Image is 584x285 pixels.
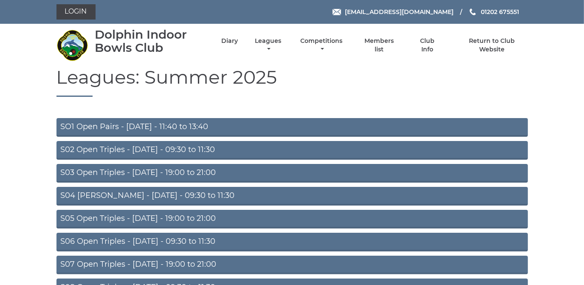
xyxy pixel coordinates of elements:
a: S06 Open Triples - [DATE] - 09:30 to 11:30 [56,233,528,251]
img: Phone us [470,8,476,15]
a: S03 Open Triples - [DATE] - 19:00 to 21:00 [56,164,528,183]
span: [EMAIL_ADDRESS][DOMAIN_NAME] [345,8,454,16]
a: S07 Open Triples - [DATE] - 19:00 to 21:00 [56,256,528,274]
span: 01202 675551 [481,8,519,16]
a: Diary [221,37,238,45]
img: Dolphin Indoor Bowls Club [56,29,88,61]
a: S05 Open Triples - [DATE] - 19:00 to 21:00 [56,210,528,229]
a: Competitions [299,37,345,54]
a: Phone us 01202 675551 [468,7,519,17]
a: Club Info [414,37,441,54]
a: Login [56,4,96,20]
a: Members list [359,37,398,54]
a: S04 [PERSON_NAME] - [DATE] - 09:30 to 11:30 [56,187,528,206]
img: Email [333,9,341,15]
a: Return to Club Website [456,37,528,54]
a: Leagues [253,37,283,54]
a: Email [EMAIL_ADDRESS][DOMAIN_NAME] [333,7,454,17]
a: SO1 Open Pairs - [DATE] - 11:40 to 13:40 [56,118,528,137]
a: S02 Open Triples - [DATE] - 09:30 to 11:30 [56,141,528,160]
h1: Leagues: Summer 2025 [56,67,528,97]
div: Dolphin Indoor Bowls Club [95,28,206,54]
